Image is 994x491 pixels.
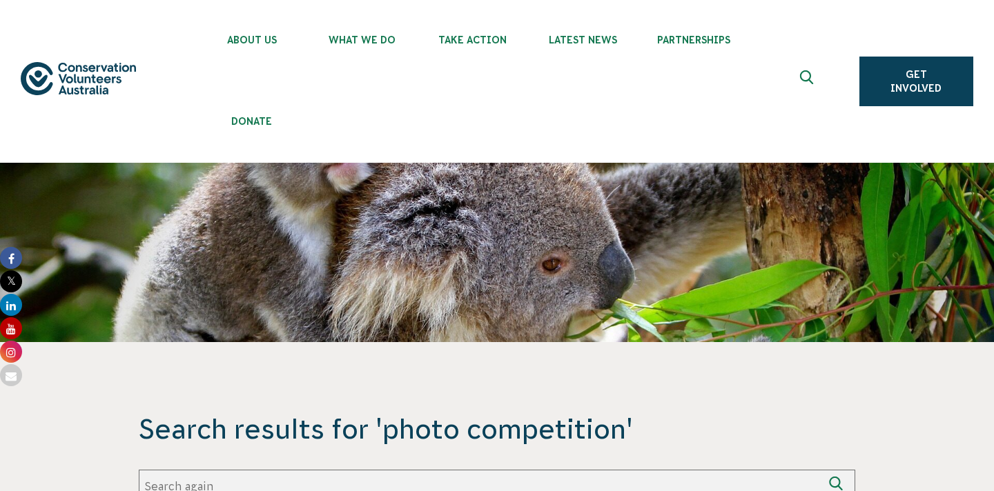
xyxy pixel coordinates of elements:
[528,34,639,46] span: Latest News
[197,116,307,127] span: Donate
[21,62,136,96] img: logo.svg
[859,57,973,106] a: Get Involved
[639,34,749,46] span: Partnerships
[197,34,307,46] span: About Us
[792,65,825,98] button: Expand search box Close search box
[418,34,528,46] span: Take Action
[799,70,817,92] span: Expand search box
[139,411,855,447] span: Search results for 'photo competition'
[307,34,418,46] span: What We Do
